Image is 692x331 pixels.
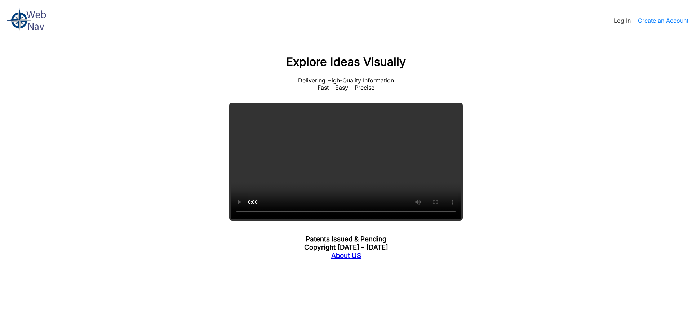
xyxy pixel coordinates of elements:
[173,235,519,260] h3: Patents Issued & Pending Copyright [DATE] - [DATE]
[614,17,631,24] a: Log In
[638,17,688,24] a: Create an Account
[4,4,47,36] img: Your Logo
[173,77,519,91] p: Delivering High-Quality Information Fast – Easy – Precise
[173,55,519,69] h1: Explore Ideas Visually
[331,251,361,260] a: About US
[229,103,463,221] video: Your browser does not support the video tag.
